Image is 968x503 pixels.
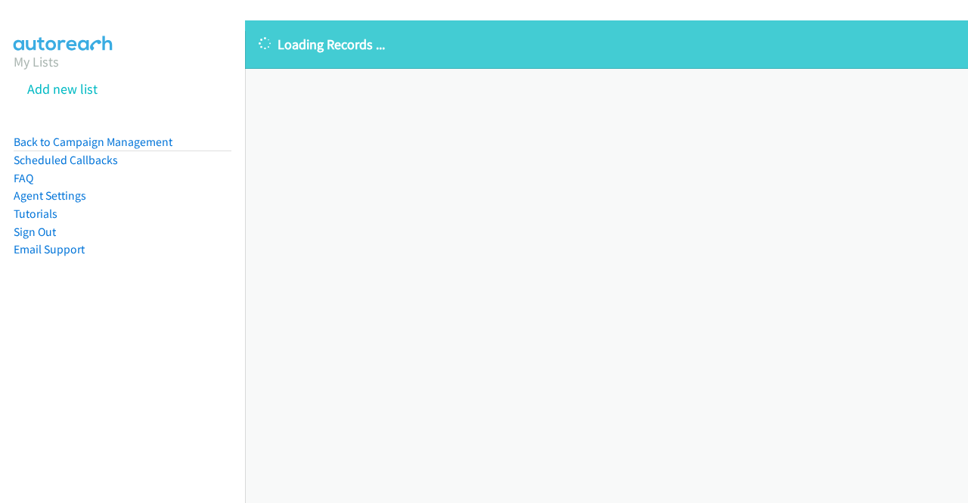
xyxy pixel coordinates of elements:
a: My Lists [14,53,59,70]
a: Back to Campaign Management [14,135,172,149]
a: Agent Settings [14,188,86,203]
a: Add new list [27,80,98,98]
p: Loading Records ... [259,34,954,54]
iframe: Checklist [662,437,957,492]
a: FAQ [14,171,33,185]
a: Tutorials [14,206,57,221]
a: Sign Out [14,225,56,239]
a: Scheduled Callbacks [14,153,118,167]
a: Email Support [14,242,85,256]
